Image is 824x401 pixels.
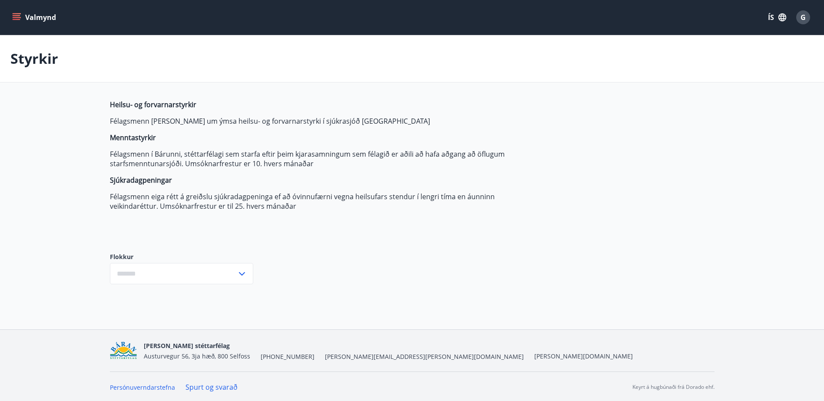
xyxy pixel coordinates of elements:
[110,253,253,261] label: Flokkur
[110,342,137,360] img: Bz2lGXKH3FXEIQKvoQ8VL0Fr0uCiWgfgA3I6fSs8.png
[144,352,250,360] span: Austurvegur 56, 3ja hæð, 800 Selfoss
[793,7,814,28] button: G
[110,149,520,168] p: Félagsmenn í Bárunni, stéttarfélagi sem starfa eftir þeim kjarasamningum sem félagið er aðili að ...
[185,382,238,392] a: Spurt og svarað
[110,383,175,391] a: Persónuverndarstefna
[325,352,524,361] span: [PERSON_NAME][EMAIL_ADDRESS][PERSON_NAME][DOMAIN_NAME]
[110,192,520,211] p: Félagsmenn eiga rétt á greiðslu sjúkradagpeninga ef að óvinnufærni vegna heilsufars stendur í len...
[110,116,520,126] p: Félagsmenn [PERSON_NAME] um ýmsa heilsu- og forvarnarstyrki í sjúkrasjóð [GEOGRAPHIC_DATA]
[763,10,791,25] button: ÍS
[110,100,196,109] strong: Heilsu- og forvarnarstyrkir
[261,352,314,361] span: [PHONE_NUMBER]
[144,342,230,350] span: [PERSON_NAME] stéttarfélag
[632,383,715,391] p: Keyrt á hugbúnaði frá Dorado ehf.
[10,10,60,25] button: menu
[10,49,58,68] p: Styrkir
[110,175,172,185] strong: Sjúkradagpeningar
[534,352,633,360] a: [PERSON_NAME][DOMAIN_NAME]
[801,13,806,22] span: G
[110,133,156,142] strong: Menntastyrkir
